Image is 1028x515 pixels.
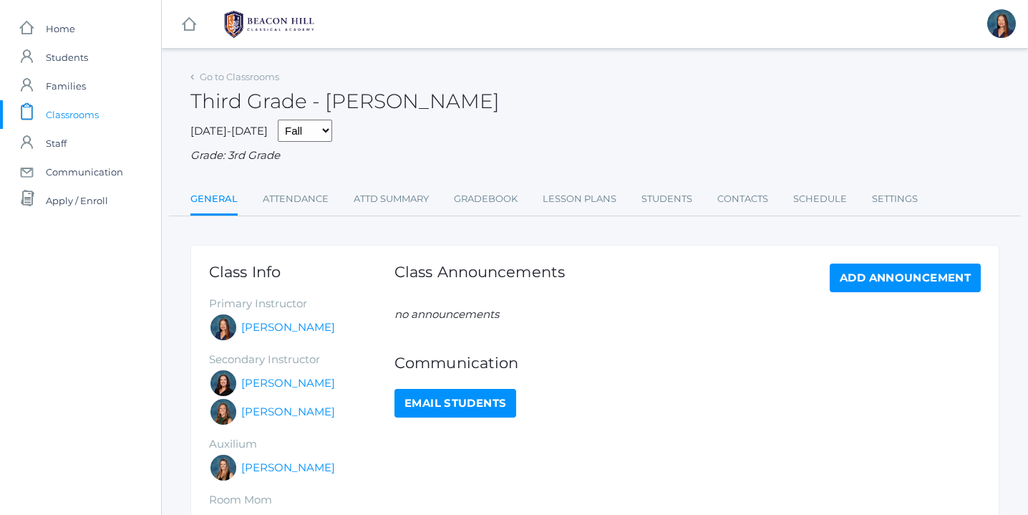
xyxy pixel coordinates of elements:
span: Classrooms [46,100,99,129]
a: [PERSON_NAME] [241,375,335,392]
span: Apply / Enroll [46,186,108,215]
a: [PERSON_NAME] [241,460,335,476]
span: Home [46,14,75,43]
a: Schedule [793,185,847,213]
span: [DATE]-[DATE] [190,124,268,138]
h5: Room Mom [209,494,394,506]
a: Lesson Plans [543,185,616,213]
a: Add Announcement [830,264,981,292]
div: Andrea Deutsch [209,398,238,426]
div: Lori Webster [987,9,1016,38]
span: Families [46,72,86,100]
a: Settings [872,185,918,213]
em: no announcements [394,307,499,321]
div: Grade: 3rd Grade [190,148,999,164]
a: [PERSON_NAME] [241,404,335,420]
span: Staff [46,129,67,158]
div: Lori Webster [209,313,238,342]
a: [PERSON_NAME] [241,319,335,336]
h1: Class Announcements [394,264,565,289]
a: Contacts [717,185,768,213]
img: 1_BHCALogos-05.png [215,6,323,42]
h1: Communication [394,355,981,371]
h2: Third Grade - [PERSON_NAME] [190,90,500,112]
a: Go to Classrooms [200,71,279,82]
a: Gradebook [454,185,518,213]
a: General [190,185,238,216]
h1: Class Info [209,264,394,280]
a: Students [641,185,692,213]
h5: Primary Instructor [209,298,394,310]
a: Email Students [394,389,516,418]
h5: Auxilium [209,438,394,451]
a: Attd Summary [354,185,429,213]
a: Attendance [263,185,329,213]
span: Students [46,43,88,72]
div: Katie Watters [209,369,238,398]
span: Communication [46,158,123,186]
div: Juliana Fowler [209,453,238,482]
h5: Secondary Instructor [209,354,394,366]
